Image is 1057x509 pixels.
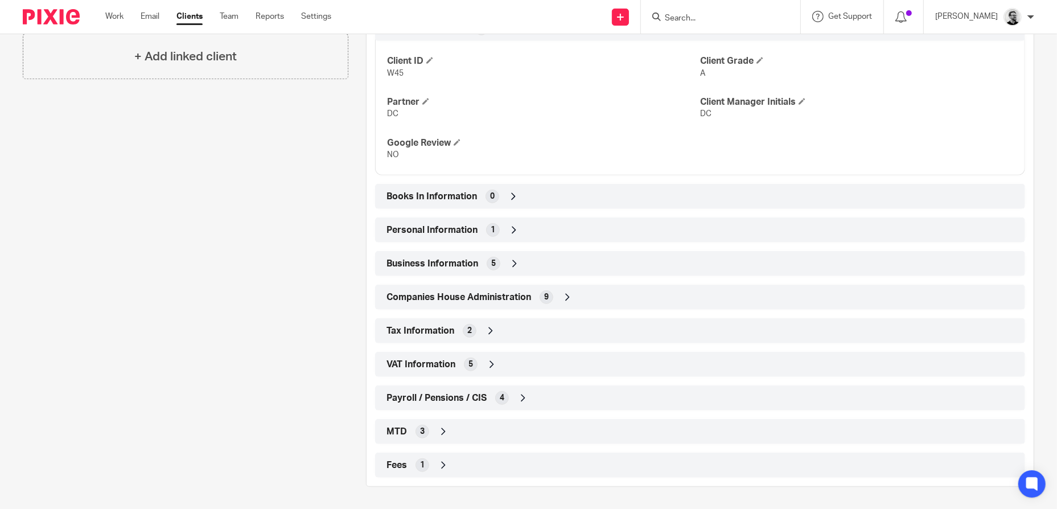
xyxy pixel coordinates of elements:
a: Clients [176,11,203,22]
span: 2 [467,325,472,336]
span: DC [387,110,398,118]
span: 1 [491,224,495,236]
span: VAT Information [386,359,455,371]
span: DC [700,110,711,118]
span: NO [387,151,399,159]
a: Reports [256,11,284,22]
span: 4 [500,392,504,404]
a: Team [220,11,238,22]
input: Search [664,14,766,24]
h4: + Add linked client [134,48,237,65]
span: Business Information [386,258,478,270]
span: Fees [386,459,407,471]
span: 3 [420,426,425,437]
a: Email [141,11,159,22]
h4: Client Grade [700,55,1013,67]
a: Settings [301,11,331,22]
span: Books In Information [386,191,477,203]
span: Personal Information [386,224,478,236]
a: Work [105,11,124,22]
span: Companies House Administration [386,292,531,303]
span: MTD [386,426,407,438]
span: 1 [420,459,425,471]
span: 9 [544,292,549,303]
span: 5 [468,359,473,370]
h4: Google Review [387,137,700,149]
span: W45 [387,69,404,77]
span: 5 [491,258,496,269]
span: Tax Information [386,325,454,337]
span: 0 [490,191,495,202]
h4: Partner [387,96,700,108]
span: A [700,69,705,77]
h4: Client Manager Initials [700,96,1013,108]
span: Get Support [828,13,872,20]
h4: Client ID [387,55,700,67]
img: Jack_2025.jpg [1003,8,1022,26]
p: [PERSON_NAME] [935,11,998,22]
span: Payroll / Pensions / CIS [386,392,487,404]
img: Pixie [23,9,80,24]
